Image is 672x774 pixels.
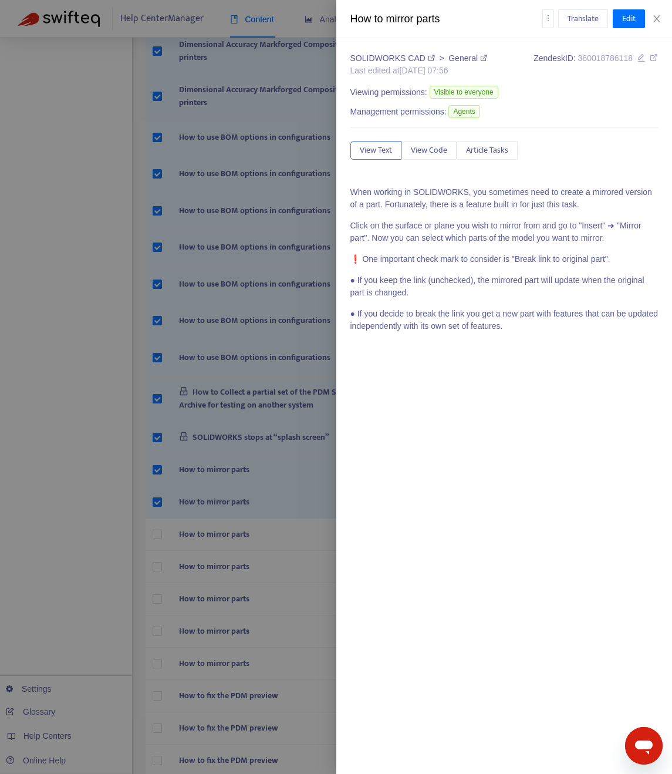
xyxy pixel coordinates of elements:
p: ● If you decide to break the link you get a new part with features that can be updated independen... [350,308,659,332]
span: Translate [568,12,599,25]
a: General [448,53,487,63]
span: 360018786118 [578,53,633,63]
span: View Code [411,144,447,157]
button: View Text [350,141,401,160]
span: Edit [622,12,636,25]
a: SOLIDWORKS CAD [350,53,437,63]
p: ❗ One important check mark to consider is "Break link to original part". [350,253,659,265]
span: Article Tasks [466,144,508,157]
span: View Text [360,144,392,157]
iframe: Button to launch messaging window [625,727,663,765]
div: Last edited at [DATE] 07:56 [350,65,487,77]
span: Visible to everyone [430,86,498,99]
p: Click on the surface or plane you wish to mirror from and go to "Insert" ➔ "Mirror part". Now you... [350,220,659,244]
div: > [350,52,487,65]
button: Article Tasks [457,141,518,160]
p: ● If you keep the link (unchecked), the mirrored part will update when the original part is changed. [350,274,659,299]
span: Viewing permissions: [350,86,427,99]
button: Close [649,14,665,25]
span: close [652,14,661,23]
button: more [542,9,554,28]
button: Edit [613,9,645,28]
span: Agents [448,105,479,118]
div: How to mirror parts [350,11,542,27]
span: more [544,14,552,22]
p: When working in SOLIDWORKS, you sometimes need to create a mirrored version of a part. Fortunatel... [350,186,659,211]
span: Management permissions: [350,106,447,118]
div: Zendesk ID: [533,52,658,77]
button: View Code [401,141,457,160]
button: Translate [558,9,608,28]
